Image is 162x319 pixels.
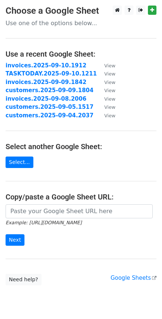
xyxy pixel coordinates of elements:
[6,142,156,151] h4: Select another Google Sheet:
[97,112,115,119] a: View
[6,112,93,119] a: customers.2025-09-04.2037
[97,79,115,85] a: View
[97,104,115,110] a: View
[6,104,93,110] a: customers.2025-09-05.1517
[104,71,115,77] small: View
[104,80,115,85] small: View
[97,95,115,102] a: View
[6,87,93,94] a: customers.2025-09-09.1804
[104,96,115,102] small: View
[97,87,115,94] a: View
[97,70,115,77] a: View
[104,113,115,118] small: View
[6,19,156,27] p: Use one of the options below...
[6,274,42,285] a: Need help?
[97,62,115,69] a: View
[104,104,115,110] small: View
[104,88,115,93] small: View
[6,157,33,168] a: Select...
[6,204,153,218] input: Paste your Google Sheet URL here
[110,275,156,281] a: Google Sheets
[6,192,156,201] h4: Copy/paste a Google Sheet URL:
[6,220,82,225] small: Example: [URL][DOMAIN_NAME]
[6,62,86,69] a: invoices.2025-09-10.1912
[6,95,86,102] a: invoices.2025-09-08.2006
[6,70,97,77] a: TASKTODAY.2025-09-10.1211
[6,234,24,246] input: Next
[6,50,156,58] h4: Use a recent Google Sheet:
[6,6,156,16] h3: Choose a Google Sheet
[6,79,86,85] a: invoices.2025-09-09.1842
[104,63,115,68] small: View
